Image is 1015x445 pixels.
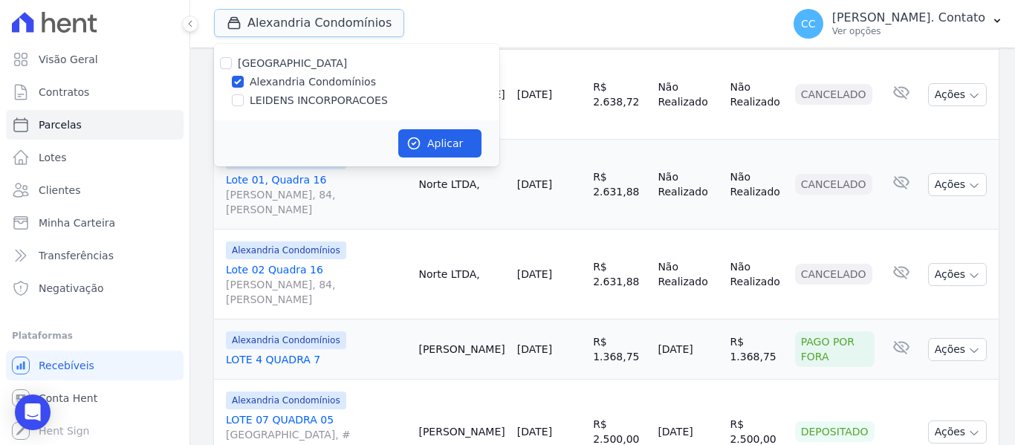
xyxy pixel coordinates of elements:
[587,140,652,230] td: R$ 2.631,88
[928,420,988,444] button: Ações
[517,426,552,438] a: [DATE]
[226,277,406,307] span: [PERSON_NAME], 84, [PERSON_NAME]
[832,25,985,37] p: Ver opções
[39,281,104,296] span: Negativação
[652,319,724,380] td: [DATE]
[226,241,346,259] span: Alexandria Condomínios
[398,129,481,157] button: Aplicar
[801,19,816,29] span: CC
[795,264,872,285] div: Cancelado
[412,319,510,380] td: [PERSON_NAME]
[214,9,404,37] button: Alexandria Condomínios
[724,140,788,230] td: Não Realizado
[412,230,510,319] td: Norte LTDA,
[6,175,184,205] a: Clientes
[6,143,184,172] a: Lotes
[39,358,94,373] span: Recebíveis
[12,327,178,345] div: Plataformas
[39,183,80,198] span: Clientes
[226,352,406,367] a: LOTE 4 QUADRA 7
[6,383,184,413] a: Conta Hent
[39,248,114,263] span: Transferências
[832,10,985,25] p: [PERSON_NAME]. Contato
[652,140,724,230] td: Não Realizado
[6,273,184,303] a: Negativação
[39,215,115,230] span: Minha Carteira
[6,77,184,107] a: Contratos
[652,50,724,140] td: Não Realizado
[587,50,652,140] td: R$ 2.638,72
[517,343,552,355] a: [DATE]
[587,230,652,319] td: R$ 2.631,88
[928,83,988,106] button: Ações
[587,319,652,380] td: R$ 1.368,75
[39,117,82,132] span: Parcelas
[39,85,89,100] span: Contratos
[250,74,376,90] label: Alexandria Condomínios
[795,331,875,367] div: Pago por fora
[6,45,184,74] a: Visão Geral
[928,263,988,286] button: Ações
[226,172,406,217] a: Lote 01, Quadra 16[PERSON_NAME], 84, [PERSON_NAME]
[226,262,406,307] a: Lote 02 Quadra 16[PERSON_NAME], 84, [PERSON_NAME]
[517,88,552,100] a: [DATE]
[412,140,510,230] td: Norte LTDA,
[15,394,51,430] div: Open Intercom Messenger
[226,392,346,409] span: Alexandria Condomínios
[250,93,388,108] label: LEIDENS INCORPORACOES
[795,174,872,195] div: Cancelado
[6,208,184,238] a: Minha Carteira
[6,241,184,270] a: Transferências
[6,110,184,140] a: Parcelas
[928,173,988,196] button: Ações
[6,351,184,380] a: Recebíveis
[724,230,788,319] td: Não Realizado
[39,391,97,406] span: Conta Hent
[517,268,552,280] a: [DATE]
[724,319,788,380] td: R$ 1.368,75
[652,230,724,319] td: Não Realizado
[226,187,406,217] span: [PERSON_NAME], 84, [PERSON_NAME]
[795,84,872,105] div: Cancelado
[39,52,98,67] span: Visão Geral
[724,50,788,140] td: Não Realizado
[782,3,1015,45] button: CC [PERSON_NAME]. Contato Ver opções
[517,178,552,190] a: [DATE]
[928,338,988,361] button: Ações
[795,421,875,442] div: Depositado
[226,331,346,349] span: Alexandria Condomínios
[39,150,67,165] span: Lotes
[238,57,347,69] label: [GEOGRAPHIC_DATA]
